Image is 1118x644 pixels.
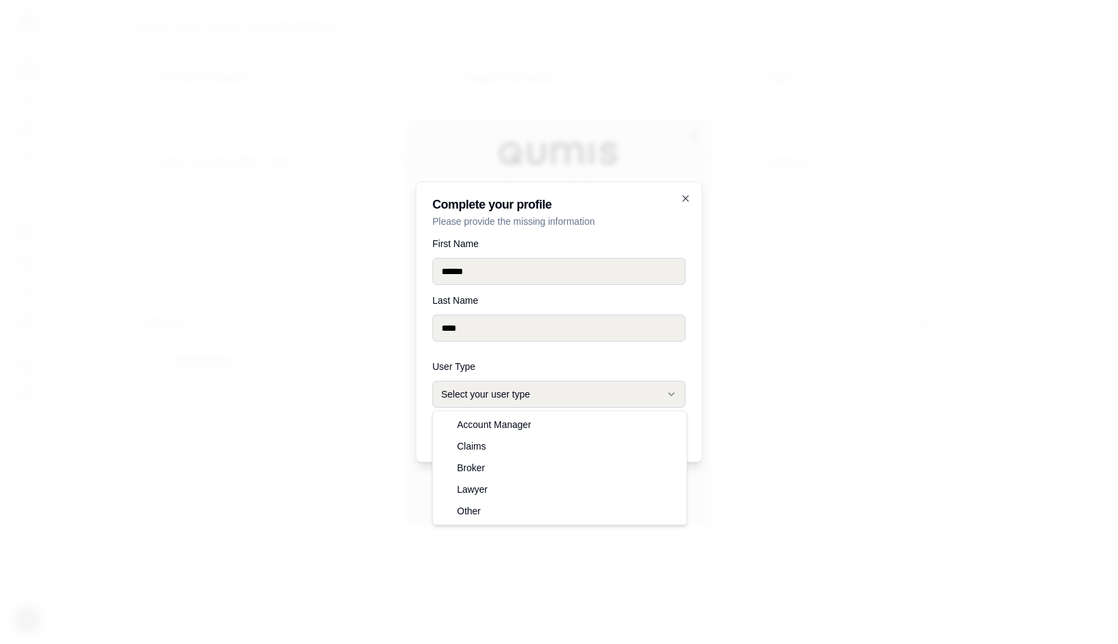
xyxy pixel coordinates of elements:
[457,461,485,475] span: Broker
[433,198,686,211] h2: Complete your profile
[457,504,481,518] span: Other
[457,483,487,496] span: Lawyer
[433,362,686,371] label: User Type
[433,239,686,248] label: First Name
[433,215,686,228] p: Please provide the missing information
[457,439,486,453] span: Claims
[457,418,531,431] span: Account Manager
[433,296,686,305] label: Last Name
